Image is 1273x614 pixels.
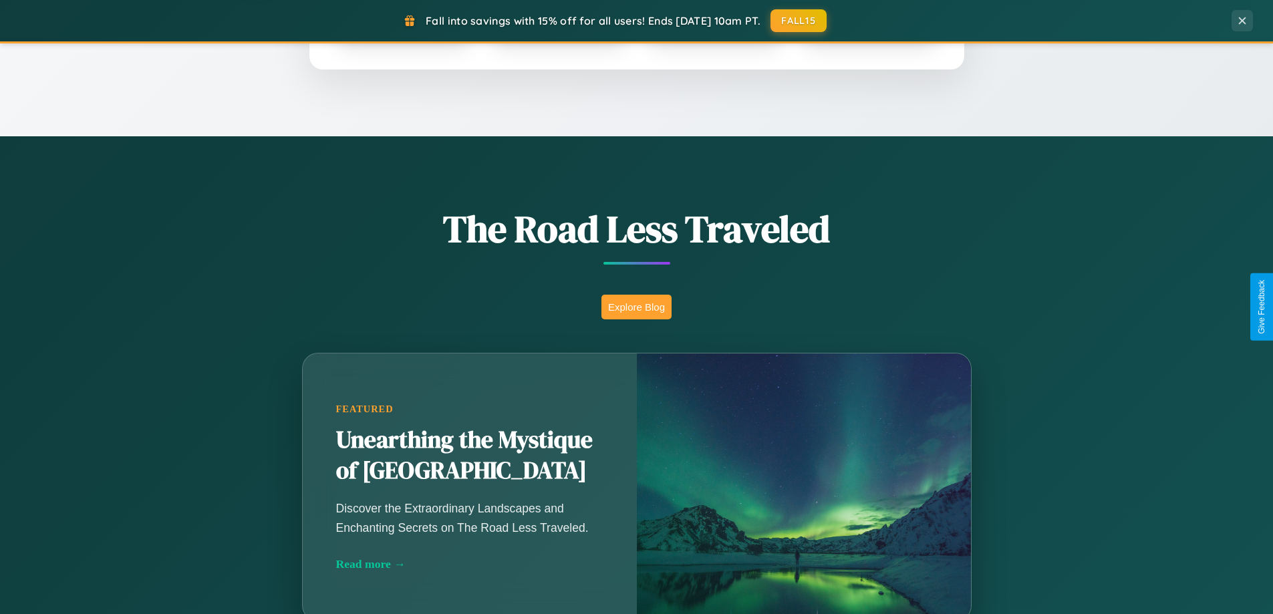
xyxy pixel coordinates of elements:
h2: Unearthing the Mystique of [GEOGRAPHIC_DATA] [336,425,603,486]
p: Discover the Extraordinary Landscapes and Enchanting Secrets on The Road Less Traveled. [336,499,603,536]
h1: The Road Less Traveled [236,203,1038,255]
span: Fall into savings with 15% off for all users! Ends [DATE] 10am PT. [426,14,760,27]
div: Read more → [336,557,603,571]
div: Give Feedback [1257,280,1266,334]
button: FALL15 [770,9,827,32]
div: Featured [336,404,603,415]
button: Explore Blog [601,295,672,319]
